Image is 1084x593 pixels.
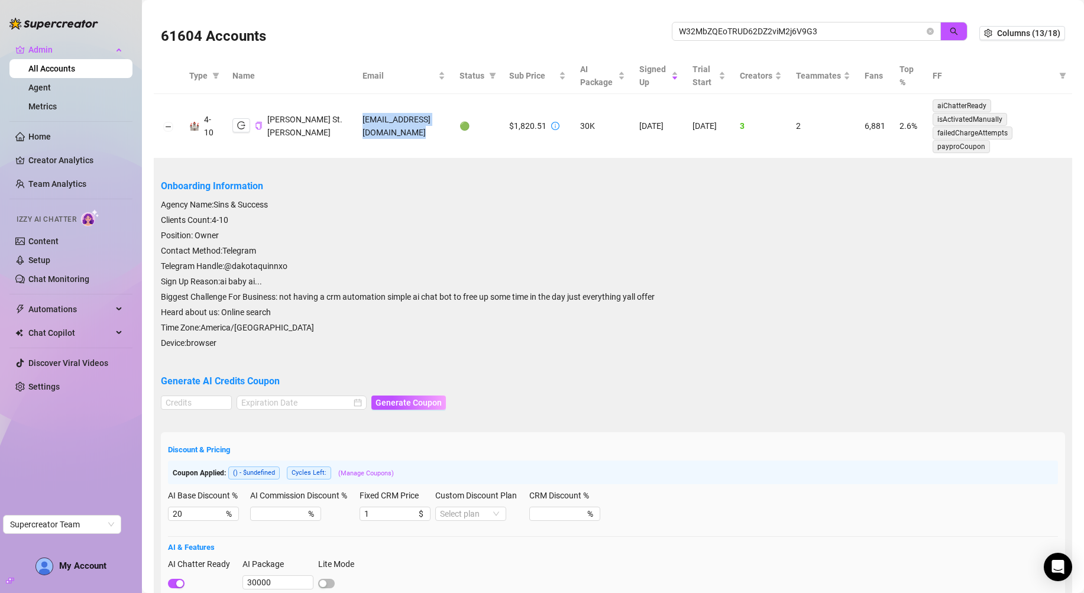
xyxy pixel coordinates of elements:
div: 4-10 [204,113,218,139]
a: Agent [28,83,51,92]
span: filter [210,67,222,85]
span: thunderbolt [15,304,25,314]
a: Home [28,132,51,141]
span: crown [15,45,25,54]
label: AI Base Discount % [168,489,245,502]
span: Telegram Handle: @dakotaquinnxo [161,261,287,271]
button: logout [232,118,250,132]
th: Name [225,58,355,94]
img: AD_cMMTxCeTpmN1d5MnKJ1j-_uXZCpTKapSSqNGg4PyXtR_tCW7gZXTNmFz2tpVv9LSyNV7ff1CaS4f4q0HLYKULQOwoM5GQR... [36,558,53,575]
span: Position: Owner [161,231,219,240]
span: Status [460,69,484,82]
button: Generate Coupon [371,396,446,410]
span: FF [933,69,1054,82]
span: aiChatterReady [933,99,991,112]
img: AI Chatter [81,209,99,226]
div: Open Intercom Messenger [1044,553,1072,581]
label: CRM Discount % [529,489,597,502]
span: Email [363,69,436,82]
span: Cycles Left: [287,466,331,479]
th: Fans [858,58,892,94]
span: info-circle [551,122,559,130]
input: AI Base Discount % [173,507,224,520]
h5: Generate AI Credits Coupon [161,374,1065,388]
label: AI Commission Discount % [250,489,355,502]
h5: AI & Features [168,542,1058,553]
span: Coupon Applied: [173,469,226,477]
span: Contact Method: Telegram [161,246,256,255]
span: filter [489,72,496,79]
th: Top % [892,58,926,94]
button: Copy Account UID [255,121,263,130]
span: Supercreator Team [10,516,114,533]
a: Settings [28,382,60,391]
a: All Accounts [28,64,75,73]
span: close-circle [927,28,934,35]
th: Signed Up [632,58,685,94]
span: [PERSON_NAME] St.[PERSON_NAME] [267,115,342,137]
td: [DATE] [632,94,685,158]
th: Sub Price [502,58,573,94]
input: Expiration Date [241,396,351,409]
span: Time Zone: America/[GEOGRAPHIC_DATA] [161,323,314,332]
a: Setup [28,255,50,265]
label: AI Package [242,558,292,571]
th: Trial Start [685,58,733,94]
a: Content [28,236,59,246]
input: Credits [161,396,231,409]
span: filter [1057,67,1069,85]
span: Creators [740,69,772,82]
td: 30K [573,94,632,158]
span: My Account [59,560,106,571]
span: Generate Coupon [376,398,442,407]
span: filter [212,72,219,79]
button: Collapse row [163,122,173,131]
span: Izzy AI Chatter [17,214,76,225]
a: Chat Monitoring [28,274,89,284]
span: logout [237,121,245,129]
span: Columns (13/18) [997,28,1060,38]
span: Admin [28,40,112,59]
span: Agency Name: Sins & Success [161,200,268,209]
a: (Manage Coupons) [338,469,394,477]
h3: 61604 Accounts [161,27,266,46]
span: Device: browser [161,338,216,348]
span: Heard about us: Online search [161,307,271,317]
input: AI Commission Discount % [255,507,306,520]
h5: Onboarding Information [161,179,1065,193]
div: $1,820.51 [509,119,546,132]
span: ( ) - $undefined [228,466,280,479]
img: logo-BBDzfeDw.svg [9,18,98,30]
span: copy [255,122,263,129]
span: search [950,27,958,35]
a: Creator Analytics [28,151,123,170]
span: payproCoupon [933,140,990,153]
span: 6,881 [865,121,885,131]
span: Biggest Challenge For Business: not having a crm automation simple ai chat bot to free up some ti... [161,292,655,302]
span: Sub Price [509,69,556,82]
span: Chat Copilot [28,323,112,342]
label: Fixed CRM Price [360,489,426,502]
button: AI Chatter Ready [168,579,185,588]
label: Lite Mode [318,558,362,571]
span: Trial Start [693,63,716,89]
span: setting [984,29,992,37]
span: Automations [28,300,112,319]
input: Fixed CRM Price [364,507,416,520]
span: Teammates [796,69,841,82]
span: filter [1059,72,1066,79]
span: Clients Count: 4-10 [161,215,228,225]
a: Team Analytics [28,179,86,189]
span: isActivatedManually [933,113,1007,126]
span: Sign Up Reason: ai baby ai... [161,277,262,286]
a: Discover Viral Videos [28,358,108,368]
label: AI Chatter Ready [168,558,238,571]
span: 🟢 [460,121,470,131]
span: 3 [740,121,745,131]
span: failedChargeAttempts [933,127,1012,140]
span: filter [487,67,499,85]
span: build [6,576,14,585]
img: Chat Copilot [15,329,23,337]
h5: Discount & Pricing [168,444,1058,456]
td: [EMAIL_ADDRESS][DOMAIN_NAME] [355,94,452,158]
